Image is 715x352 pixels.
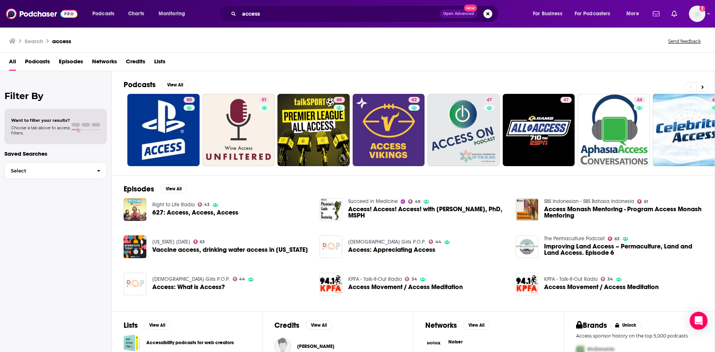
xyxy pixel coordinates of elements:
a: 47 [503,94,575,166]
a: 34 [601,277,613,281]
span: 44 [239,278,245,281]
span: For Podcasters [575,9,610,19]
span: 47 [563,96,569,104]
span: Improving Land Access – Permaculture, Land and Land Access. Episode 6 [544,243,703,256]
h2: Credits [274,321,299,330]
img: Vaccine access, drinking water access in Minnesota [124,235,146,258]
span: 49 [415,200,420,203]
h3: access [52,38,71,45]
a: KPFA - Talk-It-Out Radio [544,276,598,282]
img: Access: Appreciating Access [320,235,342,258]
span: 51 [262,96,267,104]
a: Podcasts [25,56,50,71]
a: Access! Access! Access! with Ronnesia Gaskins, PhD, MSPH [320,198,342,221]
h2: Brands [576,321,607,330]
span: 34 [411,278,417,281]
span: Monitoring [159,9,185,19]
button: Show profile menu [689,6,705,22]
a: Access Monash Mentoring - Program Access Monash Mentoring [544,206,703,219]
a: KPFA - Talk-It-Out Radio [348,276,402,282]
button: open menu [570,8,621,20]
a: Lists [154,56,165,71]
a: 62 [353,94,425,166]
span: New [464,4,477,12]
span: All [9,56,16,71]
h2: Lists [124,321,138,330]
img: Access Movement / Access Meditation [516,273,538,295]
a: Credits [126,56,145,71]
a: Minnesota Today [152,239,190,245]
a: 43 [198,202,210,207]
span: Access Movement / Access Meditation [544,284,659,290]
span: 66 [337,96,342,104]
span: Access: Appreciating Access [348,247,435,253]
a: Episodes [59,56,83,71]
a: Access: What is Access? [152,284,225,290]
img: Improving Land Access – Permaculture, Land and Land Access. Episode 6 [516,235,538,258]
a: NetworksView All [425,321,490,330]
span: For Business [533,9,562,19]
input: Search podcasts, credits, & more... [239,8,440,20]
button: open menu [621,8,648,20]
button: open menu [87,8,124,20]
a: 44 [634,97,645,103]
button: Unlock [610,321,642,330]
span: Access Movement / Access Meditation [348,284,463,290]
a: 51 [259,97,270,103]
span: Access! Access! Access! with [PERSON_NAME], PhD, MSPH [348,206,507,219]
button: View All [463,321,490,330]
span: 627: Access, Access, Access [152,209,238,216]
button: open menu [153,8,195,20]
span: More [626,9,639,19]
a: ListsView All [124,321,171,330]
a: Podchaser - Follow, Share and Rate Podcasts [6,7,77,21]
a: 66 [277,94,350,166]
span: 63 [614,237,620,241]
img: 627: Access, Access, Access [124,198,146,221]
a: 44 [233,277,245,281]
a: 60 [127,94,200,166]
p: Access sponsor history on the top 5,000 podcasts. [576,333,703,339]
a: Access! Access! Access! with Ronnesia Gaskins, PhD, MSPH [348,206,507,219]
a: Right to Life Radio [152,202,195,208]
button: Send feedback [666,38,703,44]
a: 34 [405,277,417,281]
span: [PERSON_NAME] [297,343,334,349]
a: 44 [578,94,650,166]
span: Choose a tab above to access filters. [11,125,70,136]
h2: Episodes [124,184,154,194]
a: The Permaculture Podcast [544,235,605,242]
a: 66 [334,97,345,103]
span: Charts [128,9,144,19]
span: Vaccine access, drinking water access in [US_STATE] [152,247,308,253]
a: 47 [428,94,500,166]
img: Access: What is Access? [124,273,146,295]
a: Charts [123,8,149,20]
span: 44 [637,96,642,104]
a: Accessibility podcasts for web creators [124,334,140,351]
span: Want to filter your results? [11,118,70,123]
a: 47 [560,97,572,103]
img: Access Monash Mentoring - Program Access Monash Mentoring [516,198,538,221]
span: Open Advanced [443,12,474,16]
a: 63 [608,237,620,241]
div: Open Intercom Messenger [690,312,708,330]
span: Networks [92,56,117,71]
a: 51 [203,94,275,166]
a: 47 [484,97,495,103]
span: 34 [607,278,613,281]
a: Noiser logoNoiser [425,334,552,352]
a: 61 [637,199,648,204]
img: Access Movement / Access Meditation [320,273,342,295]
a: PodcastsView All [124,80,188,89]
h3: Search [25,38,43,45]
